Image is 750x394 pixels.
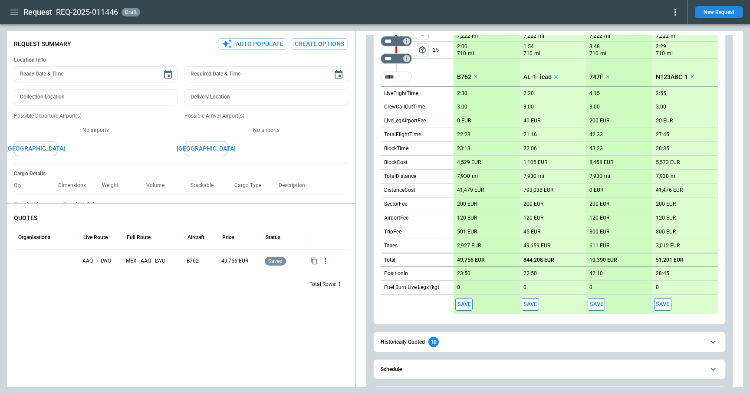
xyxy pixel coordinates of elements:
p: mi [671,33,677,40]
button: Save [522,298,539,311]
div: Organisations [18,234,50,240]
p: 0 [589,284,592,291]
p: 2:30 [457,90,467,97]
p: 7,930 [523,173,536,180]
p: 0 [656,284,659,291]
p: 20 EUR [656,118,673,124]
h6: Schedule [381,367,402,372]
div: Too short [381,72,412,82]
p: 3:00 [457,104,467,110]
p: 41,479 EUR [457,187,484,194]
p: TotalFlightTime [384,131,421,138]
p: Possible Arrival Airport(s) [184,112,348,120]
p: 27:45 [656,131,669,138]
p: 51,201 EUR [656,257,684,263]
p: Possible Departure Airport(s) [14,112,178,120]
p: 43:23 [589,145,603,152]
p: 23:50 [457,270,470,277]
p: 844,208 EUR [523,257,554,263]
p: 7,222 [523,33,536,40]
p: 710 [656,50,665,57]
p: 49,659 EUR [523,243,550,249]
h1: Request [23,7,52,17]
p: - [54,201,56,209]
p: 45 EUR [523,229,540,235]
p: 1 [338,281,341,288]
div: Status [266,234,280,240]
p: 0 [457,284,460,291]
p: 0 EUR [589,187,603,194]
p: 611 EUR [589,243,609,249]
p: 710 [457,50,466,57]
p: 200 EUR [656,201,676,207]
p: B762 [187,250,199,272]
p: Cargo Type [234,182,268,189]
p: 0 [523,284,526,291]
p: 5,573 EUR [656,159,680,166]
button: Choose date [330,66,347,83]
p: mi [472,173,478,180]
div: 10 [428,337,439,347]
p: Volume [146,182,171,189]
button: Choose date [159,66,177,83]
p: PositionIn [384,270,408,277]
p: 747F [589,73,603,81]
p: Fuel Burn Live Legs (kg) [384,284,439,291]
div: Live Route [83,234,108,240]
p: 3:00 [523,104,534,110]
p: 793,038 EUR [523,187,553,194]
span: draft [123,9,138,15]
button: [GEOGRAPHIC_DATA] [184,141,228,156]
button: New Request [695,6,743,18]
p: 4,529 EUR [457,159,481,166]
p: Total Weight [63,201,98,209]
p: Weight [102,182,125,189]
p: Qty [14,182,29,189]
p: 40 EUR [523,118,540,124]
p: Total Rows: [309,281,336,288]
h6: Total [384,257,395,263]
p: 10,390 EUR [589,257,617,263]
p: AAQ → LWO [82,250,111,272]
p: 22:23 [457,131,470,138]
p: 22:50 [523,270,537,277]
div: Saved [265,250,286,272]
p: 2,927 EUR [457,243,481,249]
button: Save [588,298,605,311]
button: [GEOGRAPHIC_DATA] [14,141,57,156]
p: 28:35 [656,145,669,152]
p: 200 EUR [523,201,543,207]
p: 7,222 [589,33,602,40]
p: 41,476 EUR [656,187,683,194]
p: 4:15 [589,90,600,97]
p: QUOTES [14,214,348,222]
p: 3,012 EUR [656,243,680,249]
p: MEX - AAQ - LWO [126,250,165,272]
h6: Location Info [14,57,348,63]
p: mi [538,33,544,40]
p: 23:13 [457,145,470,152]
p: Total Volume [14,201,51,209]
p: 710 [523,50,533,57]
p: 1,105 EUR [523,159,547,166]
p: 120 EUR [457,215,477,221]
div: Too short [381,53,412,64]
span: Save this aircraft quote and copy details to clipboard [455,298,473,311]
p: 800 EUR [656,229,676,235]
button: Save [455,298,473,311]
p: 2:29 [656,43,666,50]
p: mi [667,50,673,57]
p: 120 EUR [589,215,609,221]
p: CrewCallOutTime [384,103,425,111]
p: BlockCost [384,159,408,166]
p: AL-1- icao [523,73,552,81]
p: mi [472,33,478,40]
p: 710 [589,50,599,57]
p: 200 EUR [589,118,609,124]
p: AirportFee [384,214,408,222]
p: 501 EUR [457,229,477,235]
p: Request Summary [14,40,71,48]
p: mi [468,50,474,57]
p: 28:45 [656,270,669,277]
p: mi [671,173,677,180]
